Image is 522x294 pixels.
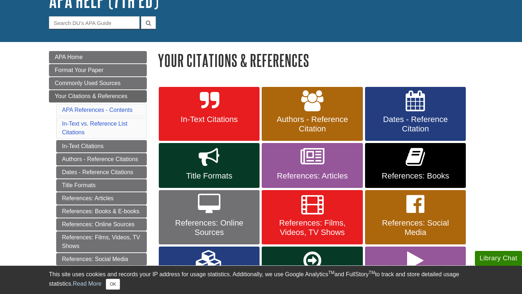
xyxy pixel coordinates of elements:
[106,279,120,290] button: Close
[158,51,473,70] h1: Your Citations & References
[262,143,362,188] a: References: Articles
[267,218,357,237] span: References: Films, Videos, TV Shows
[56,140,147,152] a: In-Text Citations
[49,51,147,63] a: APA Home
[159,87,260,141] a: In-Text Citations
[55,93,127,99] span: Your Citations & References
[267,115,357,134] span: Authors - Reference Citation
[370,218,460,237] span: References: Social Media
[164,218,254,237] span: References: Online Sources
[56,153,147,165] a: Authors - Reference Citations
[49,64,147,76] a: Format Your Paper
[49,16,140,29] input: Search DU's APA Guide
[56,231,147,252] a: References: Films, Videos, TV Shows
[49,270,473,290] div: This site uses cookies and records your IP address for usage statistics. Additionally, we use Goo...
[365,190,466,244] a: References: Social Media
[159,143,260,188] a: Title Formats
[365,87,466,141] a: Dates - Reference Citation
[56,218,147,231] a: References: Online Sources
[328,270,334,275] sup: TM
[56,205,147,218] a: References: Books & E-books
[62,107,132,113] a: APA References - Contents
[56,179,147,192] a: Title Formats
[49,90,147,102] a: Your Citations & References
[55,67,103,73] span: Format Your Paper
[262,87,362,141] a: Authors - Reference Citation
[365,143,466,188] a: References: Books
[56,192,147,205] a: References: Articles
[369,270,375,275] sup: TM
[159,190,260,244] a: References: Online Sources
[62,121,128,135] a: In-Text vs. Reference List Citations
[164,115,254,124] span: In-Text Citations
[55,80,120,86] span: Commonly Used Sources
[267,171,357,181] span: References: Articles
[56,166,147,178] a: Dates - Reference Citations
[55,54,83,60] span: APA Home
[475,251,522,266] button: Library Chat
[73,281,101,287] a: Read More
[49,77,147,89] a: Commonly Used Sources
[164,171,254,181] span: Title Formats
[370,115,460,134] span: Dates - Reference Citation
[370,171,460,181] span: References: Books
[56,253,147,265] a: References: Social Media
[262,190,362,244] a: References: Films, Videos, TV Shows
